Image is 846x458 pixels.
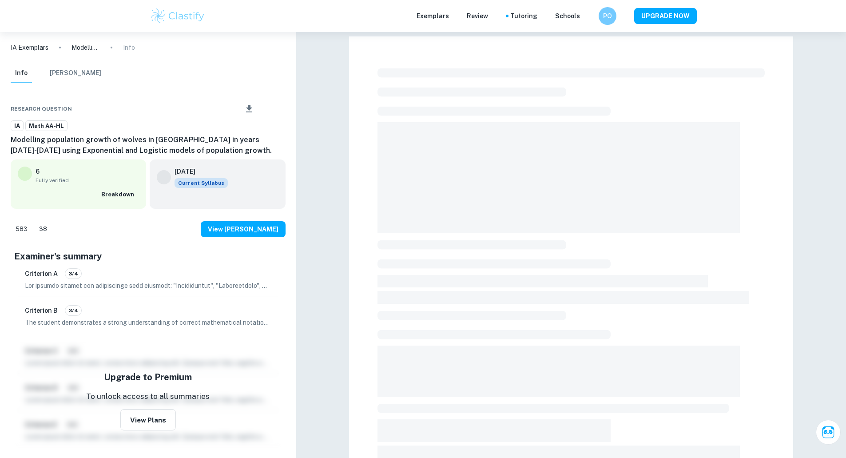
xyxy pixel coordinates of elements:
[634,8,697,24] button: UPGRADE NOW
[34,222,52,236] div: Dislike
[11,43,48,52] a: IA Exemplars
[11,225,32,234] span: 583
[150,7,206,25] img: Clastify logo
[278,104,286,114] div: Report issue
[86,391,210,402] p: To unlock access to all summaries
[11,105,72,113] span: Research question
[599,7,616,25] button: PO
[25,269,58,279] h6: Criterion A
[816,420,841,445] button: Ask Clai
[25,318,271,327] p: The student demonstrates a strong understanding of correct mathematical notation, symbols, and te...
[26,122,67,131] span: Math AA-HL
[104,370,192,384] h5: Upgrade to Premium
[11,64,32,83] button: Info
[231,97,268,120] div: Download
[201,221,286,237] button: View [PERSON_NAME]
[602,11,612,21] h6: PO
[36,167,40,176] p: 6
[25,306,58,315] h6: Criterion B
[555,11,580,21] a: Schools
[467,11,488,21] p: Review
[11,222,32,236] div: Like
[34,225,52,234] span: 38
[36,176,139,184] span: Fully verified
[123,43,135,52] p: Info
[120,409,176,430] button: View Plans
[25,281,271,291] p: Lor ipsumdo sitamet con adipiscinge sedd eiusmodt: "Incididuntut", "Laboreetdolo", mag "Aliquaeni...
[175,167,221,176] h6: [DATE]
[11,120,24,131] a: IA
[14,250,282,263] h5: Examiner's summary
[65,270,81,278] span: 3/4
[50,64,101,83] button: [PERSON_NAME]
[222,104,229,114] div: Share
[11,122,23,131] span: IA
[270,104,277,114] div: Unbookmark
[175,178,228,188] span: Current Syllabus
[99,188,139,201] button: Breakdown
[510,11,537,21] a: Tutoring
[417,11,449,21] p: Exemplars
[11,135,286,156] h6: Modelling population growth of wolves in [GEOGRAPHIC_DATA] in years [DATE]-[DATE] using Exponenti...
[65,307,81,315] span: 3/4
[175,178,228,188] div: This exemplar is based on the current syllabus. Feel free to refer to it for inspiration/ideas wh...
[587,14,592,18] button: Help and Feedback
[25,120,68,131] a: Math AA-HL
[71,43,100,52] p: Modelling population growth of wolves in [GEOGRAPHIC_DATA] in years [DATE]-[DATE] using Exponenti...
